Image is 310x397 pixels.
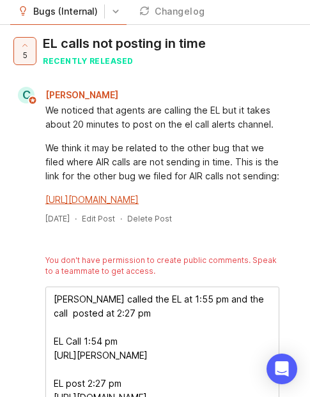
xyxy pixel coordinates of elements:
[10,87,128,103] a: C[PERSON_NAME]
[45,141,279,183] div: We think it may be related to the other bug that we filed where AIR calls are not sending in time...
[267,354,297,384] div: Open Intercom Messenger
[23,50,27,61] span: 5
[43,56,206,66] div: recently released
[155,7,205,16] div: Changelog
[45,194,139,205] a: [URL][DOMAIN_NAME]
[45,213,70,224] a: [DATE]
[45,103,279,131] div: We noticed that agents are calling the EL but it takes about 20 minutes to post on the el call al...
[13,37,36,65] button: 5
[75,213,77,224] div: ·
[127,213,172,224] div: Delete Post
[18,87,35,103] div: C
[120,213,122,224] div: ·
[33,4,105,19] div: Bugs (Internal)
[45,255,279,276] div: You don't have permission to create public comments. Speak to a teammate to get access.
[82,213,115,224] div: Edit Post
[45,214,70,223] time: [DATE]
[43,34,206,52] div: EL calls not posting in time
[33,1,105,22] a: Bugs (Internal)
[28,96,38,105] img: member badge
[45,89,118,100] span: [PERSON_NAME]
